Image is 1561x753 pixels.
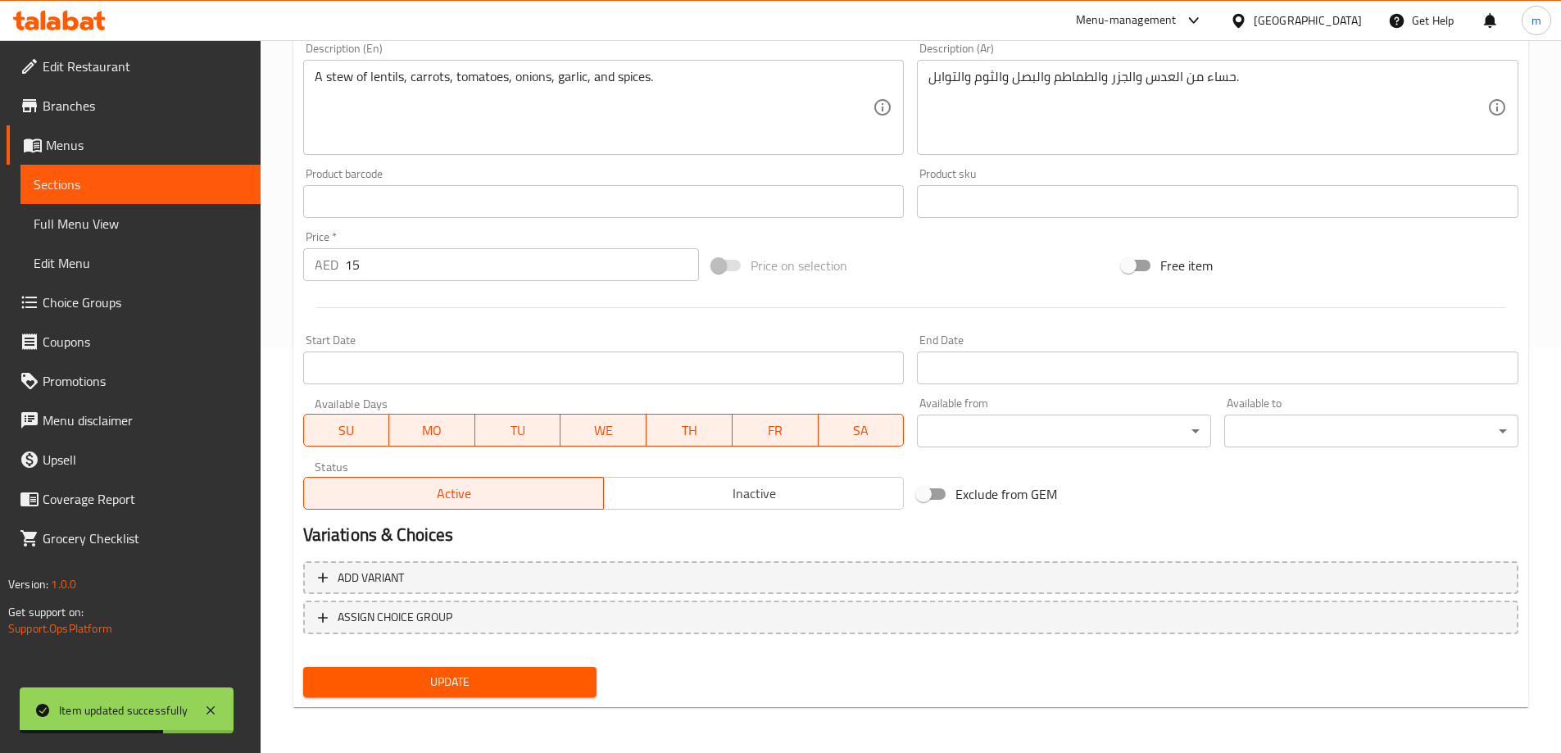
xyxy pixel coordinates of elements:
button: FR [733,414,819,447]
button: Add variant [303,561,1518,595]
div: ​ [917,415,1211,447]
h2: Variations & Choices [303,523,1518,547]
a: Promotions [7,361,261,401]
span: TH [653,419,726,442]
textarea: حساء من العدس والجزر والطماطم والبصل والثوم والتوابل. [928,69,1487,147]
span: SU [311,419,383,442]
span: m [1532,11,1541,29]
input: Please enter price [345,248,700,281]
a: Coverage Report [7,479,261,519]
span: Price on selection [751,256,847,275]
div: [GEOGRAPHIC_DATA] [1254,11,1362,29]
span: MO [396,419,469,442]
span: Version: [8,574,48,595]
button: Inactive [603,477,904,510]
span: SA [825,419,898,442]
span: Free item [1160,256,1213,275]
button: SA [819,414,905,447]
span: Coupons [43,332,247,352]
a: Support.OpsPlatform [8,618,112,639]
span: Get support on: [8,601,84,623]
button: TU [475,414,561,447]
a: Choice Groups [7,283,261,322]
span: ASSIGN CHOICE GROUP [338,607,452,628]
span: Sections [34,175,247,194]
a: Menu disclaimer [7,401,261,440]
div: ​ [1224,415,1518,447]
input: Please enter product sku [917,185,1518,218]
span: Add variant [338,568,404,588]
button: Update [303,667,597,697]
span: Exclude from GEM [955,484,1057,504]
button: TH [647,414,733,447]
span: Active [311,482,597,506]
a: Menus [7,125,261,165]
a: Edit Restaurant [7,47,261,86]
span: Branches [43,96,247,116]
span: Upsell [43,450,247,469]
button: SU [303,414,390,447]
span: Edit Restaurant [43,57,247,76]
input: Please enter product barcode [303,185,905,218]
span: Grocery Checklist [43,528,247,548]
a: Coupons [7,322,261,361]
span: WE [567,419,640,442]
span: Coverage Report [43,489,247,509]
p: AED [315,255,338,274]
a: Full Menu View [20,204,261,243]
span: Edit Menu [34,253,247,273]
button: MO [389,414,475,447]
a: Sections [20,165,261,204]
span: Inactive [610,482,897,506]
a: Branches [7,86,261,125]
a: Grocery Checklist [7,519,261,558]
span: Update [316,672,584,692]
span: Full Menu View [34,214,247,234]
button: Active [303,477,604,510]
textarea: A stew of lentils, carrots, tomatoes, onions, garlic, and spices. [315,69,874,147]
span: FR [739,419,812,442]
button: ASSIGN CHOICE GROUP [303,601,1518,634]
div: Item updated successfully [59,701,188,719]
button: WE [560,414,647,447]
span: TU [482,419,555,442]
div: Menu-management [1076,11,1177,30]
span: Promotions [43,371,247,391]
span: Choice Groups [43,293,247,312]
span: Menu disclaimer [43,411,247,430]
a: Upsell [7,440,261,479]
span: 1.0.0 [51,574,76,595]
a: Edit Menu [20,243,261,283]
span: Menus [46,135,247,155]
